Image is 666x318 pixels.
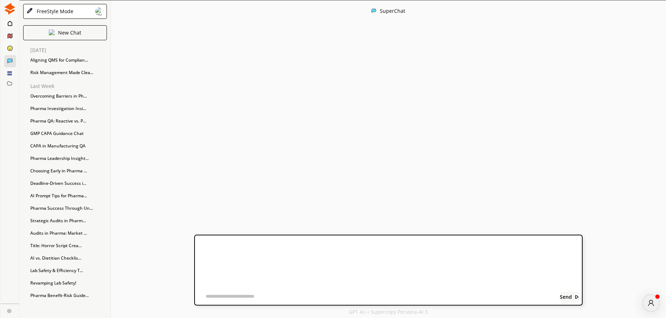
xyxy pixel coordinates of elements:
div: Lab Safety & Efficiency T... [27,265,110,276]
img: Close [4,3,16,15]
div: atlas-message-author-avatar [642,294,660,312]
div: Pharma Success Through Un... [27,203,110,214]
img: Close [371,8,376,13]
div: Risk Management Made Clea... [27,67,110,78]
div: AI vs. Dietitian Checklis... [27,253,110,264]
div: AI Prompt Tips for Pharma... [27,191,110,201]
div: CAPA in Manufacturing QA [27,141,110,151]
div: SuperChat [380,8,405,14]
div: Title: Horror Script Crea... [27,240,110,251]
p: Last Week [30,83,110,89]
button: atlas-launcher [642,294,660,312]
div: Revamping Lab Safety! [27,278,110,288]
p: New Chat [58,30,81,36]
div: GMP CAPA Guidance Chat [27,128,110,139]
div: Audits in Pharma: Market ... [27,228,110,239]
img: Close [95,7,104,16]
div: Choosing Early in Pharma ... [27,166,110,176]
div: Pharma Investigation Insi... [27,103,110,114]
div: Strategic Audits in Pharm... [27,215,110,226]
b: Send [560,294,572,300]
p: GPT 4o + Supercopy Persona-AI 3 [349,309,428,315]
div: Pharma QA: Reactive vs. P... [27,116,110,126]
div: Aligning QMS for Complian... [27,55,110,66]
div: Pharma Leadership Insight... [27,153,110,164]
a: Close [1,304,19,316]
img: Close [574,294,579,299]
div: Deadline-Driven Success i... [27,178,110,189]
img: Close [26,8,33,14]
img: Close [49,30,55,35]
img: Close [7,309,11,313]
p: [DATE] [30,47,110,53]
div: Overcoming Barriers in Ph... [27,91,110,101]
div: FreeStyle Mode [34,9,73,14]
div: Pharma Benefit-Risk Guide... [27,290,110,301]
